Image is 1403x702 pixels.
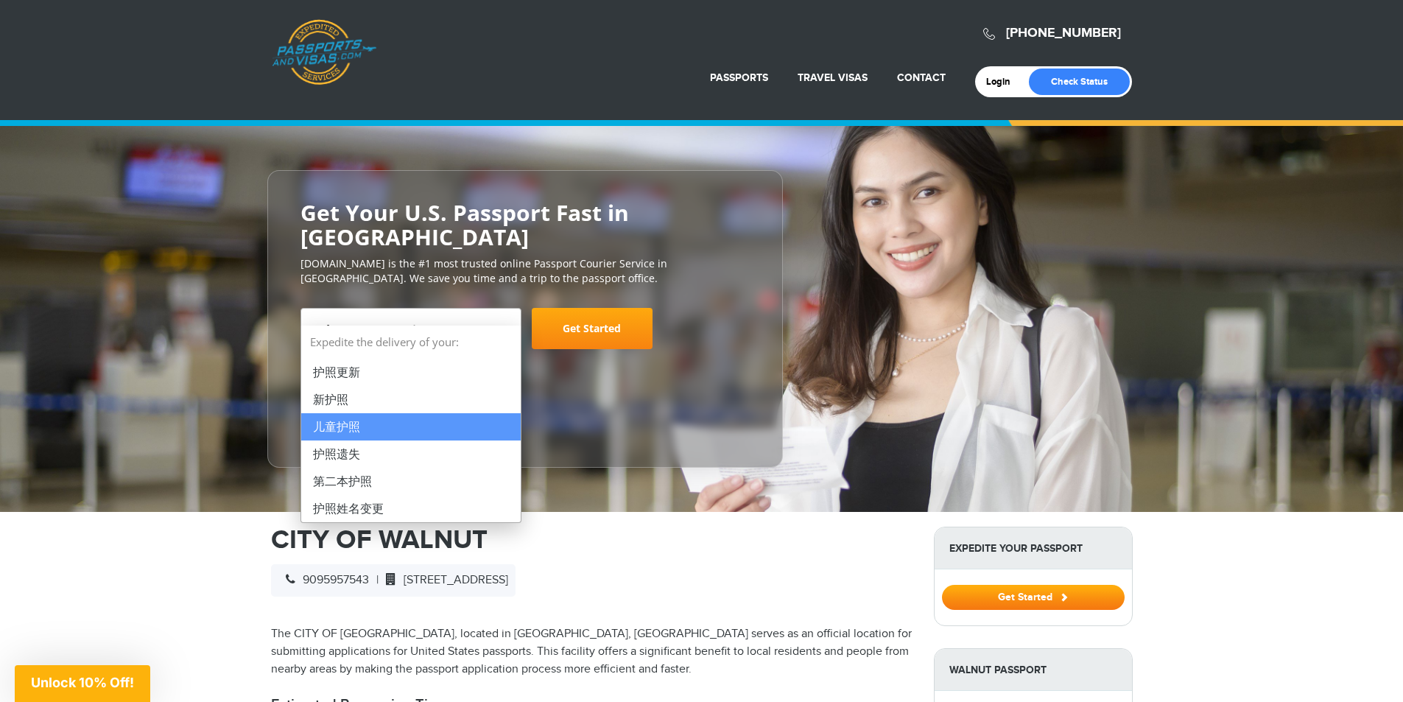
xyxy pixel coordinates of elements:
[379,573,508,587] span: [STREET_ADDRESS]
[935,649,1132,691] strong: Walnut Passport
[710,71,768,84] a: Passports
[300,200,750,249] h2: Get Your U.S. Passport Fast in [GEOGRAPHIC_DATA]
[300,308,521,349] span: Select Your Service
[300,357,750,371] span: Starting at $199 + government fees
[301,440,521,468] li: 护照遗失
[301,386,521,413] li: 新护照
[1029,69,1130,95] a: Check Status
[271,564,516,597] div: |
[942,585,1125,610] button: Get Started
[312,321,430,338] span: Select Your Service
[935,527,1132,569] strong: Expedite Your Passport
[301,326,521,359] strong: Expedite the delivery of your:
[31,675,134,690] span: Unlock 10% Off!
[278,573,369,587] span: 9095957543
[301,326,521,522] li: Expedite the delivery of your:
[301,413,521,440] li: 儿童护照
[272,19,376,85] a: Passports & [DOMAIN_NAME]
[271,625,912,678] p: The CITY OF [GEOGRAPHIC_DATA], located in [GEOGRAPHIC_DATA], [GEOGRAPHIC_DATA] serves as an offic...
[312,314,506,355] span: Select Your Service
[798,71,868,84] a: Travel Visas
[15,665,150,702] div: Unlock 10% Off!
[271,527,912,553] h1: CITY OF WALNUT
[300,256,750,286] p: [DOMAIN_NAME] is the #1 most trusted online Passport Courier Service in [GEOGRAPHIC_DATA]. We sav...
[986,76,1021,88] a: Login
[301,468,521,495] li: 第二本护照
[301,359,521,386] li: 护照更新
[897,71,946,84] a: Contact
[532,308,653,349] a: Get Started
[1006,25,1121,41] a: [PHONE_NUMBER]
[301,495,521,522] li: 护照姓名变更
[942,591,1125,603] a: Get Started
